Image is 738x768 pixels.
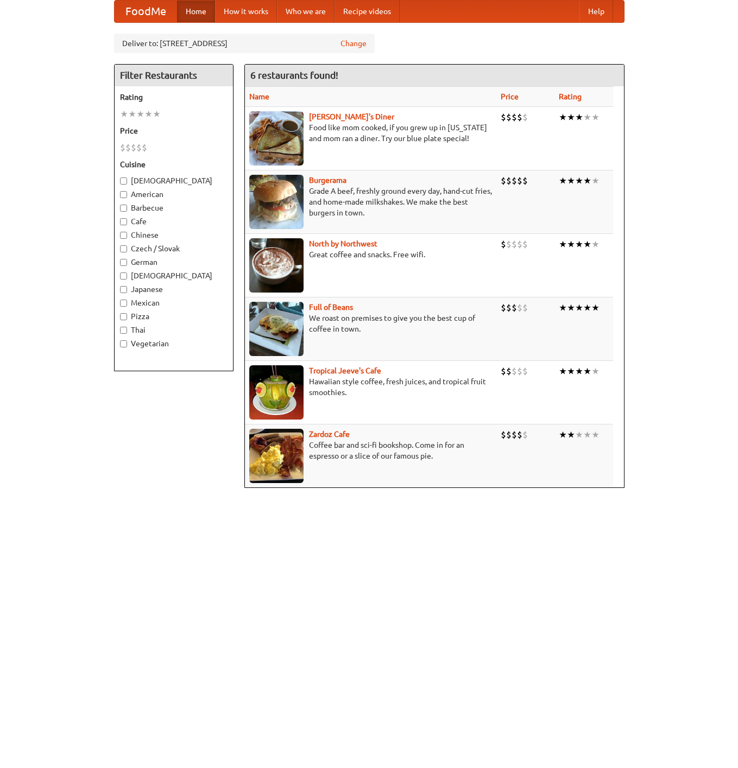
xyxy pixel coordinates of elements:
[512,365,517,377] li: $
[120,243,228,254] label: Czech / Slovak
[501,92,519,101] a: Price
[125,142,131,154] li: $
[153,108,161,120] li: ★
[277,1,335,22] a: Who we are
[120,311,228,322] label: Pizza
[120,270,228,281] label: [DEMOGRAPHIC_DATA]
[501,429,506,441] li: $
[120,232,127,239] input: Chinese
[501,238,506,250] li: $
[517,175,522,187] li: $
[340,38,367,49] a: Change
[120,216,228,227] label: Cafe
[512,111,517,123] li: $
[249,313,492,334] p: We roast on premises to give you the best cup of coffee in town.
[136,142,142,154] li: $
[583,302,591,314] li: ★
[309,239,377,248] a: North by Northwest
[567,111,575,123] li: ★
[559,92,582,101] a: Rating
[120,142,125,154] li: $
[501,111,506,123] li: $
[120,205,127,212] input: Barbecue
[559,365,567,377] li: ★
[575,175,583,187] li: ★
[249,440,492,461] p: Coffee bar and sci-fi bookshop. Come in for an espresso or a slice of our famous pie.
[575,365,583,377] li: ★
[120,327,127,334] input: Thai
[115,1,177,22] a: FoodMe
[120,338,228,349] label: Vegetarian
[120,108,128,120] li: ★
[517,302,522,314] li: $
[249,365,304,420] img: jeeves.jpg
[559,429,567,441] li: ★
[120,313,127,320] input: Pizza
[120,202,228,213] label: Barbecue
[559,238,567,250] li: ★
[249,302,304,356] img: beans.jpg
[512,175,517,187] li: $
[309,112,394,121] a: [PERSON_NAME]'s Diner
[506,175,512,187] li: $
[249,92,269,101] a: Name
[506,429,512,441] li: $
[501,302,506,314] li: $
[567,302,575,314] li: ★
[512,429,517,441] li: $
[591,302,600,314] li: ★
[249,238,304,293] img: north.jpg
[144,108,153,120] li: ★
[522,175,528,187] li: $
[559,302,567,314] li: ★
[583,365,591,377] li: ★
[131,142,136,154] li: $
[517,365,522,377] li: $
[517,238,522,250] li: $
[309,303,353,312] a: Full of Beans
[335,1,400,22] a: Recipe videos
[591,175,600,187] li: ★
[501,365,506,377] li: $
[591,365,600,377] li: ★
[177,1,215,22] a: Home
[215,1,277,22] a: How it works
[591,238,600,250] li: ★
[249,249,492,260] p: Great coffee and snacks. Free wifi.
[506,111,512,123] li: $
[309,176,346,185] b: Burgerama
[249,122,492,144] p: Food like mom cooked, if you grew up in [US_STATE] and mom ran a diner. Try our blue plate special!
[506,238,512,250] li: $
[249,111,304,166] img: sallys.jpg
[120,175,228,186] label: [DEMOGRAPHIC_DATA]
[567,365,575,377] li: ★
[142,142,147,154] li: $
[567,238,575,250] li: ★
[120,177,127,185] input: [DEMOGRAPHIC_DATA]
[120,218,127,225] input: Cafe
[591,111,600,123] li: ★
[522,238,528,250] li: $
[522,429,528,441] li: $
[250,70,338,80] ng-pluralize: 6 restaurants found!
[114,34,375,53] div: Deliver to: [STREET_ADDRESS]
[120,230,228,240] label: Chinese
[512,238,517,250] li: $
[120,340,127,347] input: Vegetarian
[517,429,522,441] li: $
[579,1,613,22] a: Help
[575,429,583,441] li: ★
[120,189,228,200] label: American
[120,297,228,308] label: Mexican
[120,300,127,307] input: Mexican
[309,430,350,439] a: Zardoz Cafe
[128,108,136,120] li: ★
[309,366,381,375] b: Tropical Jeeve's Cafe
[120,259,127,266] input: German
[115,65,233,86] h4: Filter Restaurants
[120,191,127,198] input: American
